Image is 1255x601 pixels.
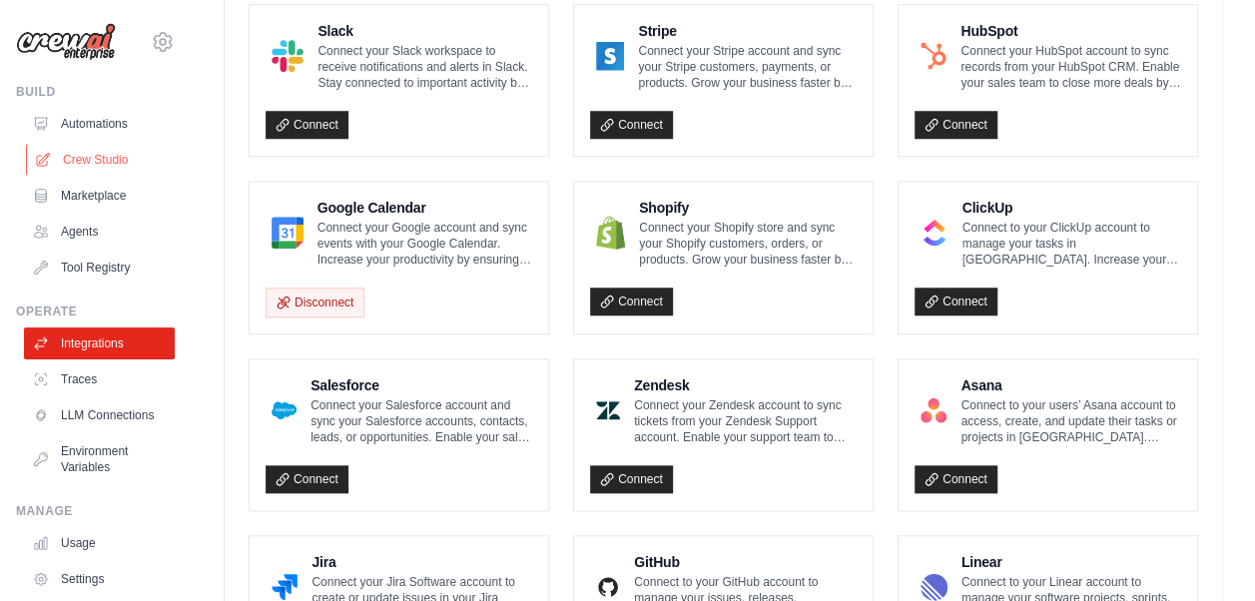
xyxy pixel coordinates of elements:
[317,43,532,91] p: Connect your Slack workspace to receive notifications and alerts in Slack. Stay connected to impo...
[634,375,857,395] h4: Zendesk
[16,503,175,519] div: Manage
[634,552,857,572] h4: GitHub
[266,465,348,493] a: Connect
[266,111,348,139] a: Connect
[915,465,997,493] a: Connect
[962,220,1181,268] p: Connect to your ClickUp account to manage your tasks in [GEOGRAPHIC_DATA]. Increase your team’s p...
[24,327,175,359] a: Integrations
[638,43,857,91] p: Connect your Stripe account and sync your Stripe customers, payments, or products. Grow your busi...
[590,465,673,493] a: Connect
[639,220,857,268] p: Connect your Shopify store and sync your Shopify customers, orders, or products. Grow your busine...
[24,180,175,212] a: Marketplace
[962,198,1181,218] h4: ClickUp
[272,213,304,253] img: Google Calendar Logo
[961,552,1181,572] h4: Linear
[16,84,175,100] div: Build
[596,213,625,253] img: Shopify Logo
[638,21,857,41] h4: Stripe
[24,435,175,483] a: Environment Variables
[311,375,532,395] h4: Salesforce
[960,397,1181,445] p: Connect to your users’ Asana account to access, create, and update their tasks or projects in [GE...
[16,303,175,319] div: Operate
[596,36,624,76] img: Stripe Logo
[921,36,946,76] img: HubSpot Logo
[915,111,997,139] a: Connect
[634,397,857,445] p: Connect your Zendesk account to sync tickets from your Zendesk Support account. Enable your suppo...
[272,390,297,430] img: Salesforce Logo
[921,213,948,253] img: ClickUp Logo
[24,363,175,395] a: Traces
[24,563,175,595] a: Settings
[596,390,620,430] img: Zendesk Logo
[312,552,532,572] h4: Jira
[921,390,946,430] img: Asana Logo
[26,144,177,176] a: Crew Studio
[272,36,304,76] img: Slack Logo
[24,399,175,431] a: LLM Connections
[317,21,532,41] h4: Slack
[960,21,1181,41] h4: HubSpot
[317,198,532,218] h4: Google Calendar
[639,198,857,218] h4: Shopify
[24,252,175,284] a: Tool Registry
[24,108,175,140] a: Automations
[16,23,116,61] img: Logo
[266,288,364,317] button: Disconnect
[24,527,175,559] a: Usage
[590,111,673,139] a: Connect
[24,216,175,248] a: Agents
[960,43,1181,91] p: Connect your HubSpot account to sync records from your HubSpot CRM. Enable your sales team to clo...
[960,375,1181,395] h4: Asana
[311,397,532,445] p: Connect your Salesforce account and sync your Salesforce accounts, contacts, leads, or opportunit...
[590,288,673,315] a: Connect
[915,288,997,315] a: Connect
[317,220,532,268] p: Connect your Google account and sync events with your Google Calendar. Increase your productivity...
